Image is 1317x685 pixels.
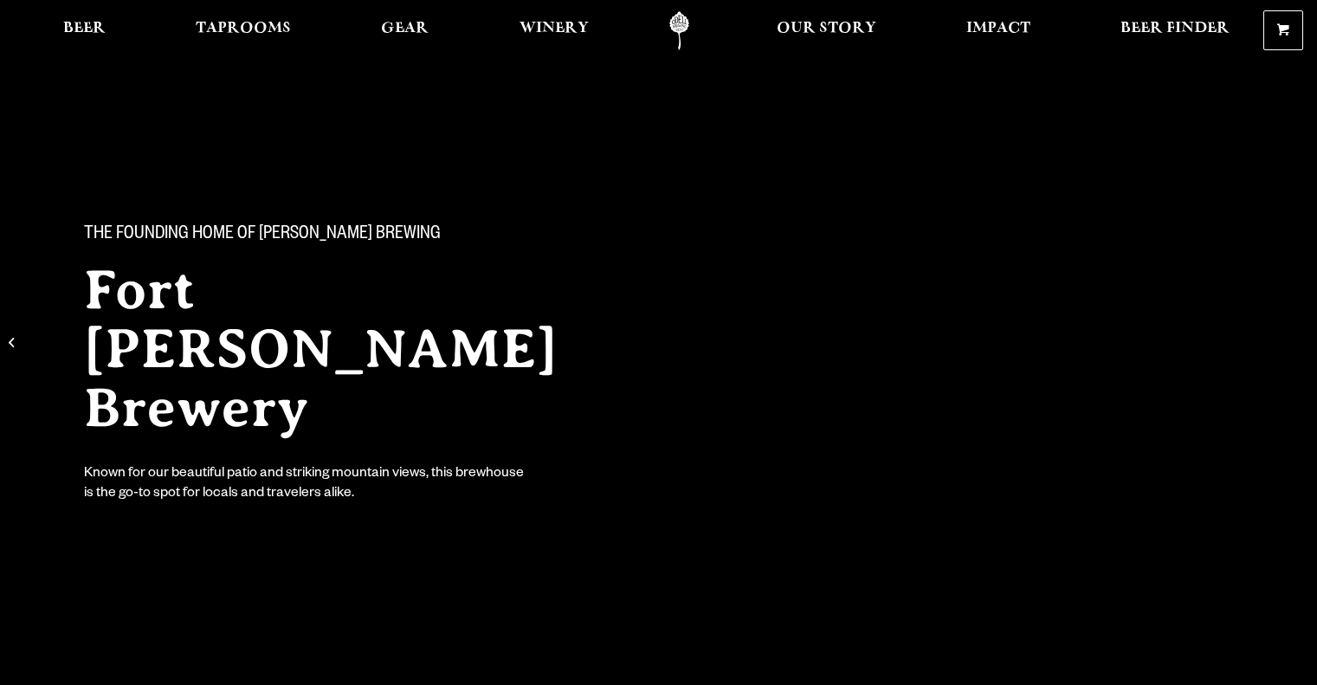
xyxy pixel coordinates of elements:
span: Beer Finder [1120,22,1230,36]
a: Odell Home [647,11,712,50]
a: Gear [370,11,440,50]
a: Our Story [765,11,888,50]
div: Known for our beautiful patio and striking mountain views, this brewhouse is the go-to spot for l... [84,465,527,505]
h2: Fort [PERSON_NAME] Brewery [84,261,624,437]
span: Beer [63,22,106,36]
span: Taprooms [196,22,291,36]
span: Impact [966,22,1030,36]
a: Taprooms [184,11,302,50]
span: The Founding Home of [PERSON_NAME] Brewing [84,224,441,247]
a: Beer Finder [1109,11,1241,50]
a: Beer [52,11,117,50]
span: Our Story [777,22,876,36]
span: Winery [520,22,589,36]
a: Impact [955,11,1042,50]
span: Gear [381,22,429,36]
a: Winery [508,11,600,50]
